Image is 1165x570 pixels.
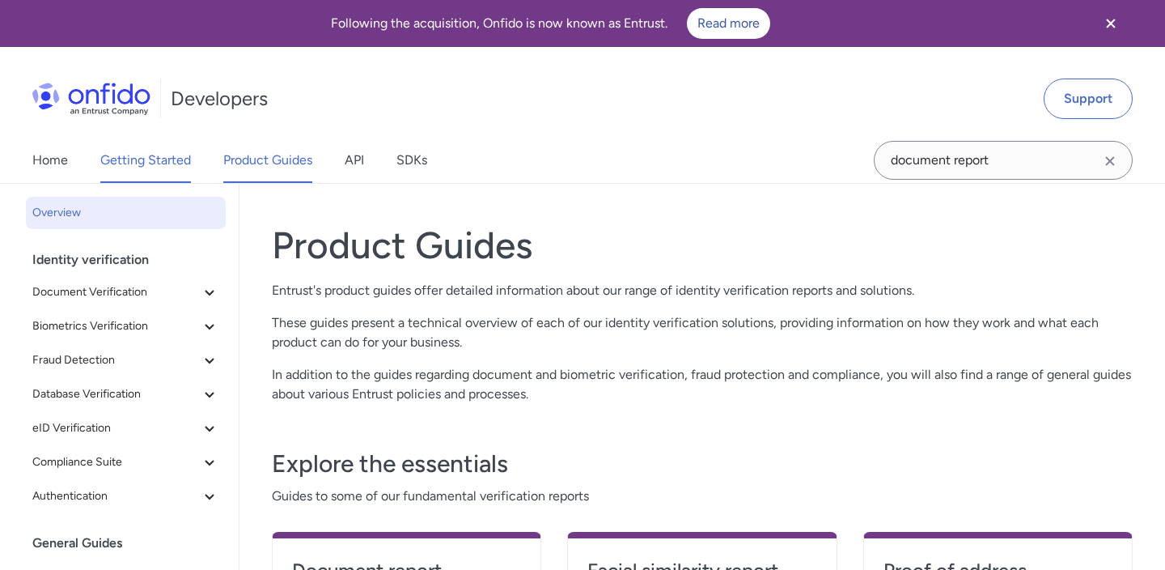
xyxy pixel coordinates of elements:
span: Overview [32,203,219,223]
a: Product Guides [223,138,312,183]
div: General Guides [32,527,232,559]
div: Following the acquisition, Onfido is now known as Entrust. [19,8,1081,39]
span: Compliance Suite [32,453,200,472]
input: Onfido search input field [874,141,1133,180]
button: Fraud Detection [26,344,226,376]
h3: Explore the essentials [272,448,1133,480]
button: Compliance Suite [26,446,226,479]
span: Fraud Detection [32,351,200,370]
span: eID Verification [32,419,200,438]
button: Document Verification [26,276,226,308]
span: Authentication [32,487,200,506]
span: Database Verification [32,385,200,404]
p: These guides present a technical overview of each of our identity verification solutions, providi... [272,313,1133,352]
a: Home [32,138,68,183]
button: eID Verification [26,412,226,445]
a: Overview [26,197,226,229]
button: Database Verification [26,378,226,410]
button: Biometrics Verification [26,310,226,342]
p: In addition to the guides regarding document and biometric verification, fraud protection and com... [272,365,1133,404]
a: Getting Started [100,138,191,183]
h1: Product Guides [272,223,1133,268]
div: Identity verification [32,244,232,276]
button: Close banner [1081,3,1141,44]
a: Support [1044,79,1133,119]
button: Authentication [26,480,226,513]
span: Biometrics Verification [32,317,200,336]
a: API [345,138,364,183]
svg: Close banner [1101,14,1121,33]
p: Entrust's product guides offer detailed information about our range of identity verification repo... [272,281,1133,300]
span: Guides to some of our fundamental verification reports [272,487,1133,506]
svg: Clear search field button [1100,151,1120,171]
a: SDKs [396,138,427,183]
img: Onfido Logo [32,83,150,115]
h1: Developers [171,86,268,112]
a: Read more [687,8,770,39]
span: Document Verification [32,283,200,302]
